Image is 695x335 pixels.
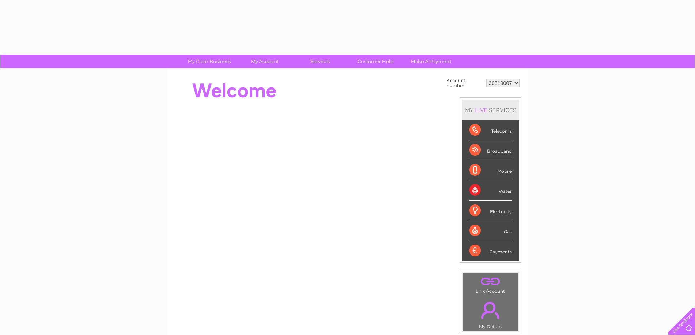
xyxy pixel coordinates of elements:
[179,55,239,68] a: My Clear Business
[345,55,406,68] a: Customer Help
[462,100,519,120] div: MY SERVICES
[469,201,512,221] div: Electricity
[462,273,519,296] td: Link Account
[474,106,489,113] div: LIVE
[469,120,512,140] div: Telecoms
[235,55,295,68] a: My Account
[469,140,512,160] div: Broadband
[469,241,512,261] div: Payments
[464,275,517,288] a: .
[445,76,484,90] td: Account number
[469,221,512,241] div: Gas
[462,296,519,331] td: My Details
[464,297,517,323] a: .
[401,55,461,68] a: Make A Payment
[290,55,350,68] a: Services
[469,180,512,200] div: Water
[469,160,512,180] div: Mobile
